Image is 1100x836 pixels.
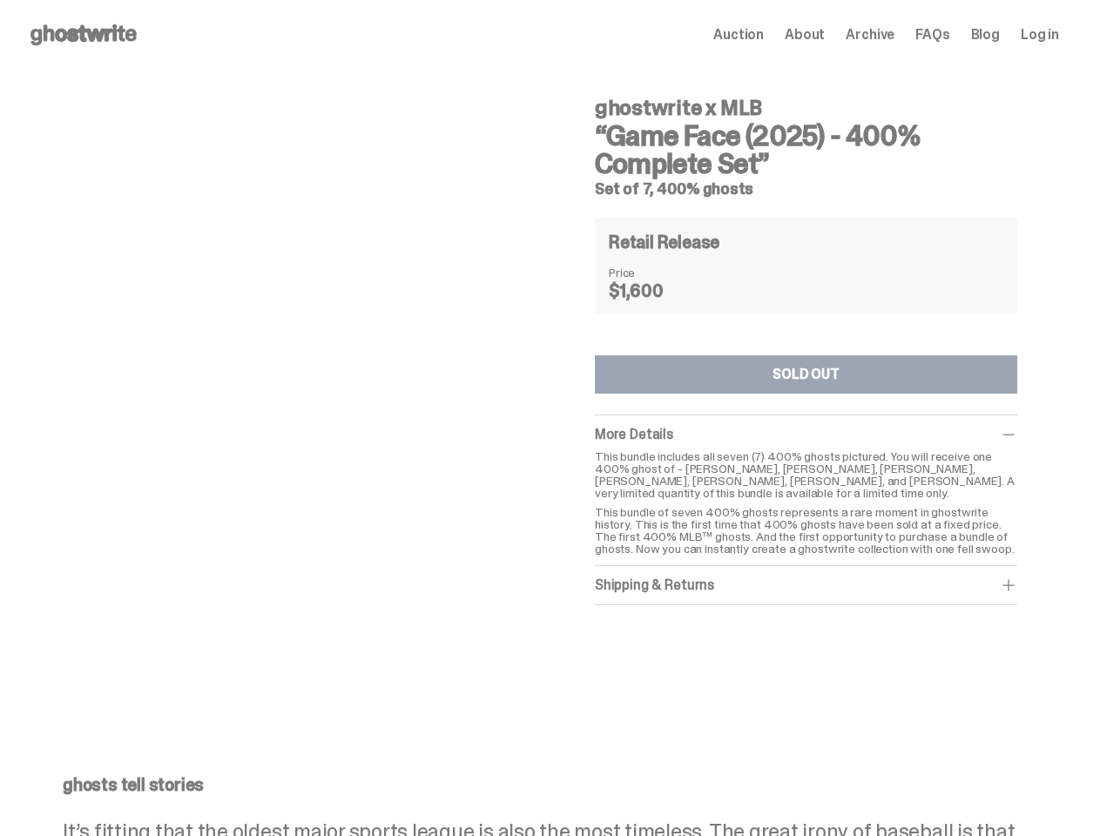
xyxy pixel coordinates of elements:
h4: Retail Release [609,233,719,251]
a: Blog [971,28,1000,42]
dd: $1,600 [609,282,696,300]
h3: “Game Face (2025) - 400% Complete Set” [595,122,1017,178]
a: FAQs [915,28,949,42]
a: About [785,28,825,42]
dt: Price [609,266,696,279]
h5: Set of 7, 400% ghosts [595,181,1017,197]
a: Log in [1021,28,1059,42]
p: ghosts tell stories [63,776,1024,793]
a: Auction [713,28,764,42]
p: This bundle of seven 400% ghosts represents a rare moment in ghostwrite history. This is the firs... [595,506,1017,555]
a: Archive [846,28,894,42]
h4: ghostwrite x MLB [595,98,1017,118]
p: This bundle includes all seven (7) 400% ghosts pictured. You will receive one 400% ghost of - [PE... [595,450,1017,499]
span: More Details [595,425,673,443]
button: SOLD OUT [595,355,1017,394]
div: Shipping & Returns [595,576,1017,594]
div: SOLD OUT [773,367,840,381]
